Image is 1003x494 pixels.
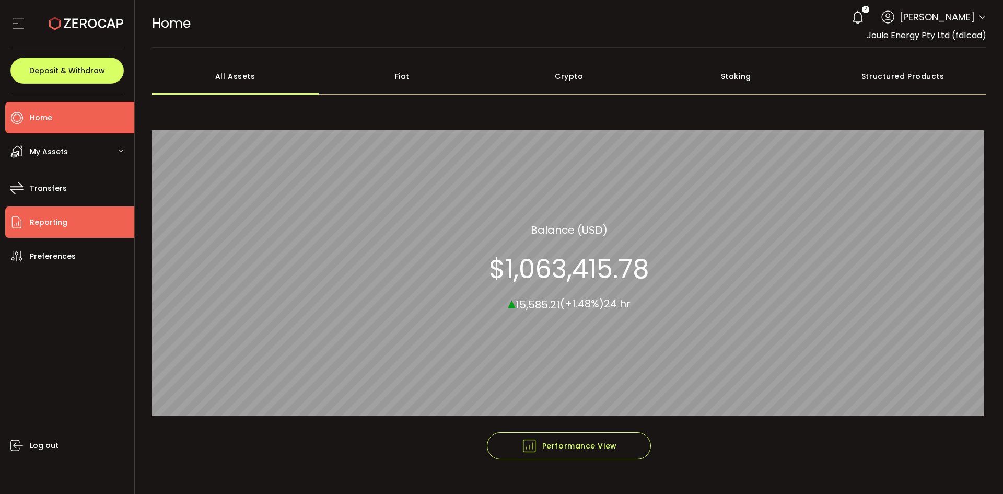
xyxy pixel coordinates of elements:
[531,222,608,237] section: Balance (USD)
[516,297,560,312] span: 15,585.21
[521,438,617,454] span: Performance View
[486,58,653,95] div: Crypto
[487,432,651,459] button: Performance View
[865,6,867,13] span: 2
[900,10,975,24] span: [PERSON_NAME]
[489,253,649,284] section: $1,063,415.78
[30,110,52,125] span: Home
[560,296,604,311] span: (+1.48%)
[152,58,319,95] div: All Assets
[867,29,986,41] span: Joule Energy Pty Ltd (fd1cad)
[820,58,987,95] div: Structured Products
[30,181,67,196] span: Transfers
[30,215,67,230] span: Reporting
[30,249,76,264] span: Preferences
[319,58,486,95] div: Fiat
[30,144,68,159] span: My Assets
[604,296,631,311] span: 24 hr
[508,291,516,314] span: ▴
[10,58,124,84] button: Deposit & Withdraw
[652,58,820,95] div: Staking
[30,438,59,453] span: Log out
[29,67,105,74] span: Deposit & Withdraw
[152,14,191,32] span: Home
[951,444,1003,494] iframe: Chat Widget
